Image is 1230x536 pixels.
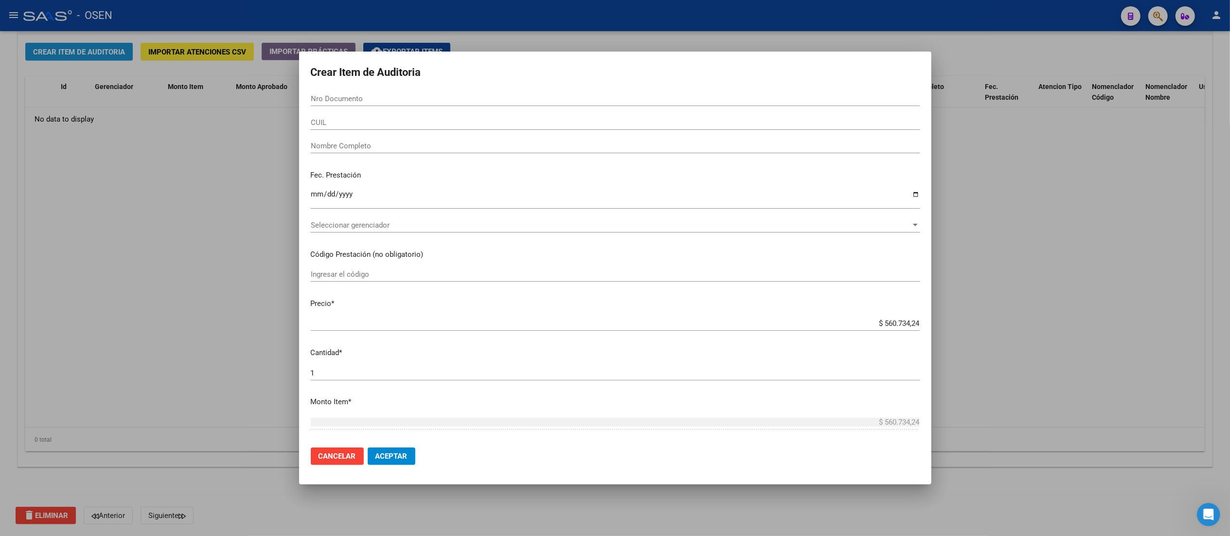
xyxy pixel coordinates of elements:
span: Aceptar [375,452,408,461]
p: Código Prestación (no obligatorio) [311,249,920,260]
span: Cancelar [319,452,356,461]
p: Precio [311,298,920,309]
span: Seleccionar gerenciador [311,221,911,230]
iframe: Intercom live chat [1197,503,1220,526]
button: Aceptar [368,447,415,465]
p: Cantidad [311,347,920,358]
p: Fec. Prestación [311,170,920,181]
p: Monto Item [311,396,920,408]
h2: Crear Item de Auditoria [311,63,920,82]
button: Cancelar [311,447,364,465]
